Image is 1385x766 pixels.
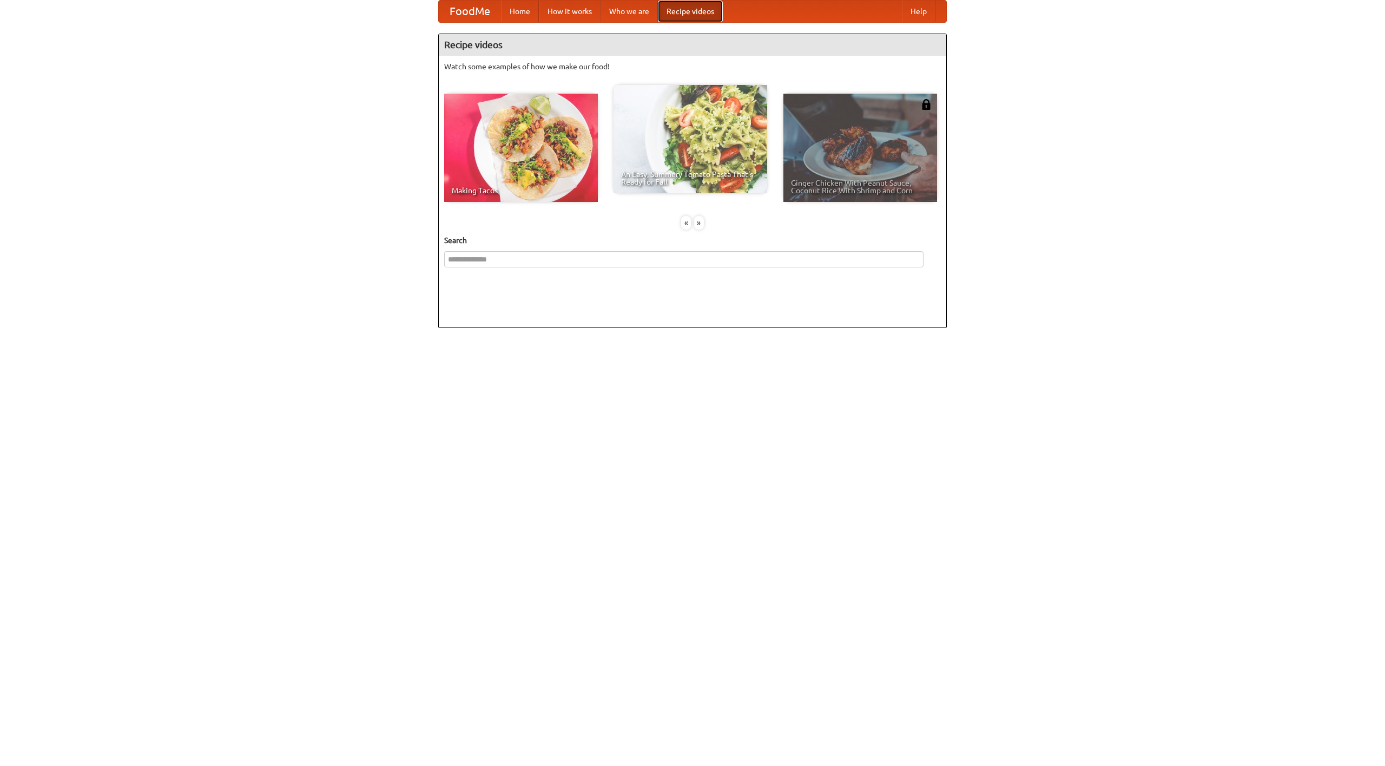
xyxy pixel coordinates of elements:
a: How it works [539,1,601,22]
a: Home [501,1,539,22]
p: Watch some examples of how we make our food! [444,61,941,72]
div: « [681,216,691,230]
span: An Easy, Summery Tomato Pasta That's Ready for Fall [621,171,760,186]
a: Recipe videos [658,1,723,22]
h5: Search [444,235,941,246]
a: Making Tacos [444,94,598,202]
a: Who we are [601,1,658,22]
a: FoodMe [439,1,501,22]
h4: Recipe videos [439,34,946,56]
a: An Easy, Summery Tomato Pasta That's Ready for Fall [614,85,767,193]
img: 483408.png [921,99,932,110]
a: Help [902,1,935,22]
span: Making Tacos [452,187,590,194]
div: » [694,216,704,230]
